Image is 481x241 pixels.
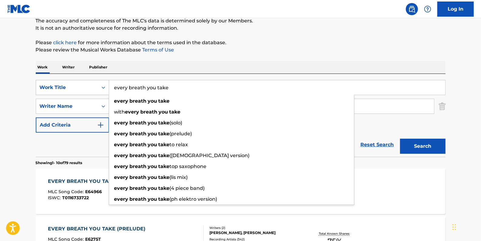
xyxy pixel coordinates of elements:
a: Reset Search [358,138,397,151]
iframe: Chat Widget [451,212,481,241]
strong: breath [130,163,147,169]
span: ([DEMOGRAPHIC_DATA] version) [170,153,250,158]
a: click here [53,40,77,45]
strong: take [159,163,170,169]
strong: take [169,109,181,115]
strong: breath [130,196,147,202]
img: 9d2ae6d4665cec9f34b9.svg [97,121,104,129]
strong: breath [130,120,147,126]
p: Total Known Shares: [319,231,351,236]
strong: every [114,153,129,158]
strong: you [148,153,157,158]
strong: breath [130,174,147,180]
button: Add Criteria [36,117,109,133]
p: Work [36,61,50,74]
strong: breath [141,109,158,115]
span: (4 piece band) [170,185,205,191]
strong: every [114,163,129,169]
a: Log In [437,2,474,17]
strong: take [159,185,170,191]
strong: you [148,174,157,180]
a: Terms of Use [141,47,174,53]
strong: you [148,120,157,126]
strong: every [114,98,129,104]
span: T0116733722 [62,195,89,200]
strong: take [159,174,170,180]
strong: take [159,98,170,104]
strong: every [114,142,129,147]
strong: breath [130,98,147,104]
strong: every [114,185,129,191]
strong: every [114,120,129,126]
strong: you [159,109,168,115]
a: Public Search [406,3,418,15]
strong: you [148,185,157,191]
strong: you [148,98,157,104]
strong: take [159,131,170,137]
div: Help [422,3,434,15]
span: top saxophone [170,163,207,169]
span: (ph elektro version) [170,196,217,202]
button: Search [400,139,446,154]
span: with [114,109,125,115]
p: Please for more information about the terms used in the database. [36,39,446,46]
span: (solo) [170,120,182,126]
p: Publisher [88,61,109,74]
div: [PERSON_NAME], [PERSON_NAME] [209,230,301,236]
form: Search Form [36,80,446,157]
strong: you [148,163,157,169]
img: Delete Criterion [439,99,446,114]
strong: every [125,109,139,115]
strong: take [159,196,170,202]
p: Showing 1 - 10 of 79 results [36,160,82,166]
div: Drag [453,218,456,236]
img: MLC Logo [7,5,31,13]
strong: you [148,196,157,202]
strong: take [159,120,170,126]
div: EVERY BREATH YOU TAKE (PRELUDE) [48,225,149,233]
strong: you [148,142,157,147]
strong: take [159,142,170,147]
span: to relax [170,142,188,147]
span: (prelude) [170,131,192,137]
strong: breath [130,131,147,137]
span: MLC Song Code : [48,189,85,194]
strong: take [159,153,170,158]
div: Writer Name [40,103,94,110]
span: ISWC : [48,195,62,200]
strong: every [114,196,129,202]
div: Writers ( 2 ) [209,226,301,230]
a: EVERY BREATH YOU TAKEMLC Song Code:E64966ISWC:T0116733722Writers (1)[PERSON_NAME]Recording Artist... [36,169,446,214]
div: EVERY BREATH YOU TAKE [48,178,119,185]
p: The accuracy and completeness of The MLC's data is determined solely by our Members. [36,17,446,25]
span: E64966 [85,189,102,194]
strong: breath [130,185,147,191]
p: Writer [61,61,77,74]
p: Please review the Musical Works Database [36,46,446,54]
span: (lis mix) [170,174,188,180]
p: It is not an authoritative source for recording information. [36,25,446,32]
strong: breath [130,153,147,158]
img: help [424,5,431,13]
strong: you [148,131,157,137]
strong: every [114,131,129,137]
div: Work Title [40,84,94,91]
strong: every [114,174,129,180]
strong: breath [130,142,147,147]
img: search [408,5,416,13]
